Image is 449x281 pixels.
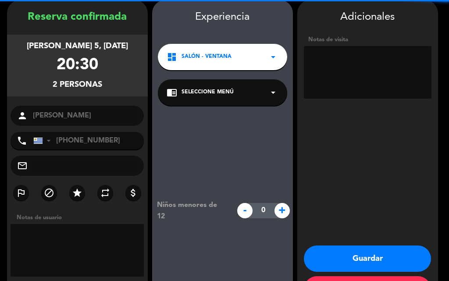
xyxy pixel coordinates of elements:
[167,52,177,62] i: dashboard
[182,53,232,61] span: Salón - Ventana
[17,110,28,121] i: person
[182,88,234,97] span: Seleccione Menú
[27,40,128,53] div: [PERSON_NAME] 5, [DATE]
[53,78,102,91] div: 2 personas
[17,135,27,146] i: phone
[268,87,278,98] i: arrow_drop_down
[304,9,431,26] div: Adicionales
[57,53,98,78] div: 20:30
[44,188,54,198] i: block
[304,245,431,272] button: Guardar
[12,213,148,222] div: Notas de usuario
[7,9,148,26] div: Reserva confirmada
[34,132,54,149] div: Uruguay: +598
[268,52,278,62] i: arrow_drop_down
[274,203,290,218] span: +
[152,9,293,26] div: Experiencia
[128,188,139,198] i: attach_money
[16,188,26,198] i: outlined_flag
[72,188,82,198] i: star
[100,188,110,198] i: repeat
[150,199,232,222] div: Niños menores de 12
[167,87,177,98] i: chrome_reader_mode
[17,160,28,171] i: mail_outline
[237,203,253,218] span: -
[304,35,431,44] div: Notas de visita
